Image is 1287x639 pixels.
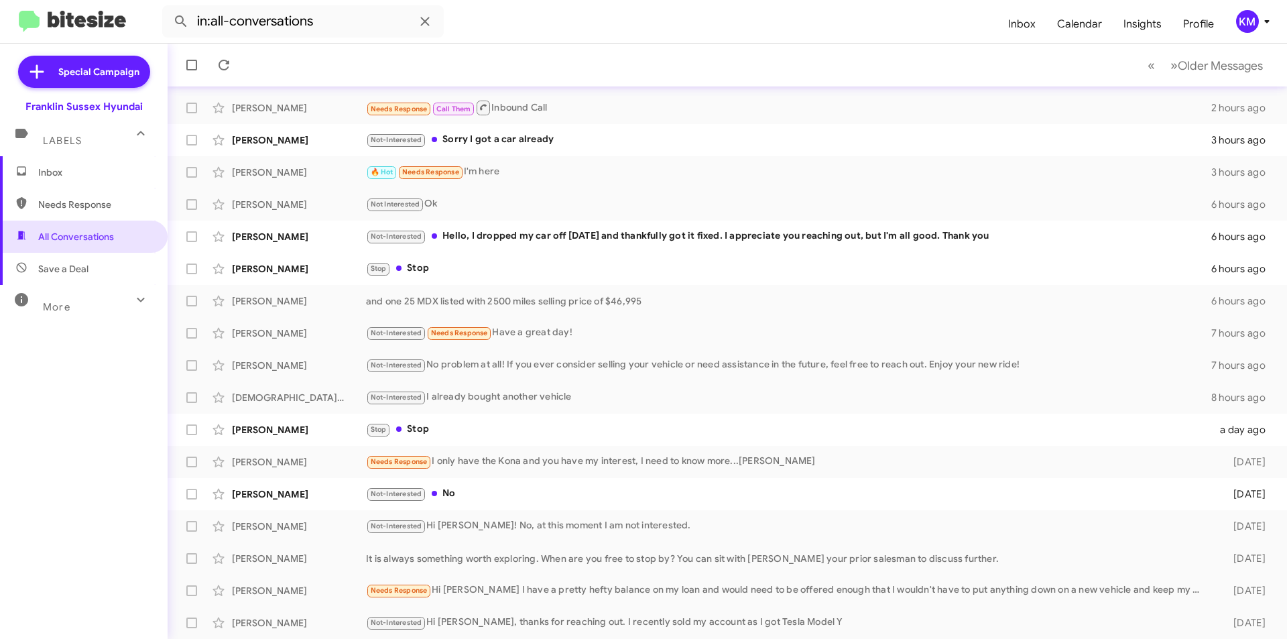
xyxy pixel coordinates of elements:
div: 7 hours ago [1211,359,1276,372]
input: Search [162,5,444,38]
div: [DATE] [1212,487,1276,501]
span: Stop [371,425,387,434]
span: Stop [371,264,387,273]
a: Profile [1172,5,1225,44]
div: Stop [366,261,1211,276]
div: [DATE] [1212,455,1276,469]
div: Have a great day! [366,325,1211,341]
span: Needs Response [371,457,428,466]
div: [PERSON_NAME] [232,616,366,630]
div: I'm here [366,164,1211,180]
div: [PERSON_NAME] [232,520,366,533]
span: Not-Interested [371,361,422,369]
div: [PERSON_NAME] [232,294,366,308]
span: Special Campaign [58,65,139,78]
a: Insights [1113,5,1172,44]
span: » [1170,57,1178,74]
button: Previous [1140,52,1163,79]
span: Needs Response [371,105,428,113]
div: 6 hours ago [1211,262,1276,276]
span: Inbox [38,166,152,179]
div: [PERSON_NAME] [232,166,366,179]
a: Inbox [997,5,1046,44]
span: « [1148,57,1155,74]
div: I already bought another vehicle [366,390,1211,405]
div: [PERSON_NAME] [232,552,366,565]
div: It is always something worth exploring. When are you free to stop by? You can sit with [PERSON_NA... [366,552,1212,565]
div: I only have the Kona and you have my interest, I need to know more...[PERSON_NAME] [366,454,1212,469]
div: 8 hours ago [1211,391,1276,404]
span: Not-Interested [371,489,422,498]
a: Calendar [1046,5,1113,44]
span: 🔥 Hot [371,168,393,176]
div: [PERSON_NAME] [232,101,366,115]
div: 3 hours ago [1211,133,1276,147]
span: All Conversations [38,230,114,243]
div: Stop [366,422,1212,437]
div: [DATE] [1212,584,1276,597]
div: Hi [PERSON_NAME]! No, at this moment I am not interested. [366,518,1212,534]
span: Not-Interested [371,135,422,144]
div: KM [1236,10,1259,33]
div: [PERSON_NAME] [232,584,366,597]
a: Special Campaign [18,56,150,88]
div: [PERSON_NAME] [232,359,366,372]
span: Older Messages [1178,58,1263,73]
span: Labels [43,135,82,147]
span: Not-Interested [371,329,422,337]
div: and one 25 MDX listed with 2500 miles selling price of $46,995 [366,294,1211,308]
span: More [43,301,70,313]
span: Not-Interested [371,618,422,627]
div: Franklin Sussex Hyundai [25,100,143,113]
div: No problem at all! If you ever consider selling your vehicle or need assistance in the future, fe... [366,357,1211,373]
button: KM [1225,10,1272,33]
span: Needs Response [431,329,488,337]
div: [PERSON_NAME] [232,133,366,147]
div: 2 hours ago [1211,101,1276,115]
div: 3 hours ago [1211,166,1276,179]
div: [PERSON_NAME] [232,423,366,437]
div: 7 hours ago [1211,327,1276,340]
div: [DATE] [1212,552,1276,565]
div: [PERSON_NAME] [232,327,366,340]
div: [PERSON_NAME] [232,487,366,501]
span: Save a Deal [38,262,88,276]
span: Not-Interested [371,393,422,402]
div: [DEMOGRAPHIC_DATA][PERSON_NAME] [232,391,366,404]
span: Not-Interested [371,232,422,241]
div: [PERSON_NAME] [232,262,366,276]
div: 6 hours ago [1211,198,1276,211]
div: 6 hours ago [1211,230,1276,243]
div: [PERSON_NAME] [232,198,366,211]
span: Needs Response [38,198,152,211]
div: Hi [PERSON_NAME], thanks for reaching out. I recently sold my account as I got Tesla Model Y [366,615,1212,630]
div: [PERSON_NAME] [232,230,366,243]
div: Sorry I got a car already [366,132,1211,148]
div: Hello, I dropped my car off [DATE] and thankfully got it fixed. I appreciate you reaching out, bu... [366,229,1211,244]
div: [PERSON_NAME] [232,455,366,469]
span: Not-Interested [371,522,422,530]
span: Needs Response [371,586,428,595]
nav: Page navigation example [1140,52,1271,79]
div: [DATE] [1212,616,1276,630]
div: Inbound Call [366,99,1211,116]
div: No [366,486,1212,502]
div: a day ago [1212,423,1276,437]
div: [DATE] [1212,520,1276,533]
span: Not Interested [371,200,420,209]
button: Next [1162,52,1271,79]
span: Call Them [436,105,471,113]
div: Hi [PERSON_NAME] I have a pretty hefty balance on my loan and would need to be offered enough tha... [366,583,1212,598]
div: 6 hours ago [1211,294,1276,308]
span: Needs Response [402,168,459,176]
div: Ok [366,196,1211,212]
